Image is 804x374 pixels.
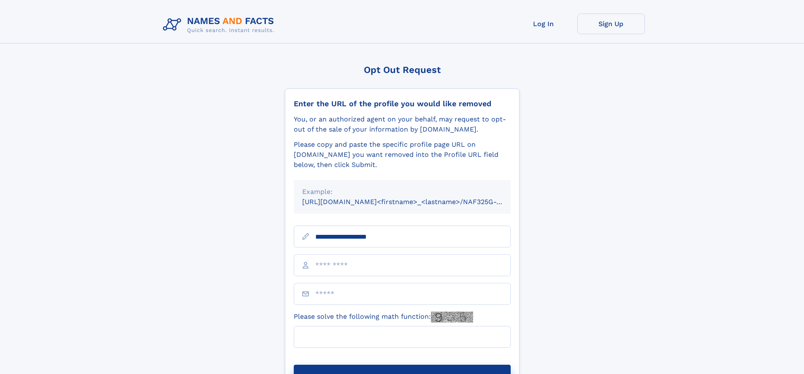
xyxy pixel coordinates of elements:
div: You, or an authorized agent on your behalf, may request to opt-out of the sale of your informatio... [294,114,511,135]
img: Logo Names and Facts [160,13,281,36]
a: Log In [510,13,577,34]
div: Enter the URL of the profile you would like removed [294,99,511,108]
div: Example: [302,187,502,197]
label: Please solve the following math function: [294,312,473,323]
small: [URL][DOMAIN_NAME]<firstname>_<lastname>/NAF325G-xxxxxxxx [302,198,527,206]
div: Please copy and paste the specific profile page URL on [DOMAIN_NAME] you want removed into the Pr... [294,140,511,170]
div: Opt Out Request [285,65,520,75]
a: Sign Up [577,13,645,34]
